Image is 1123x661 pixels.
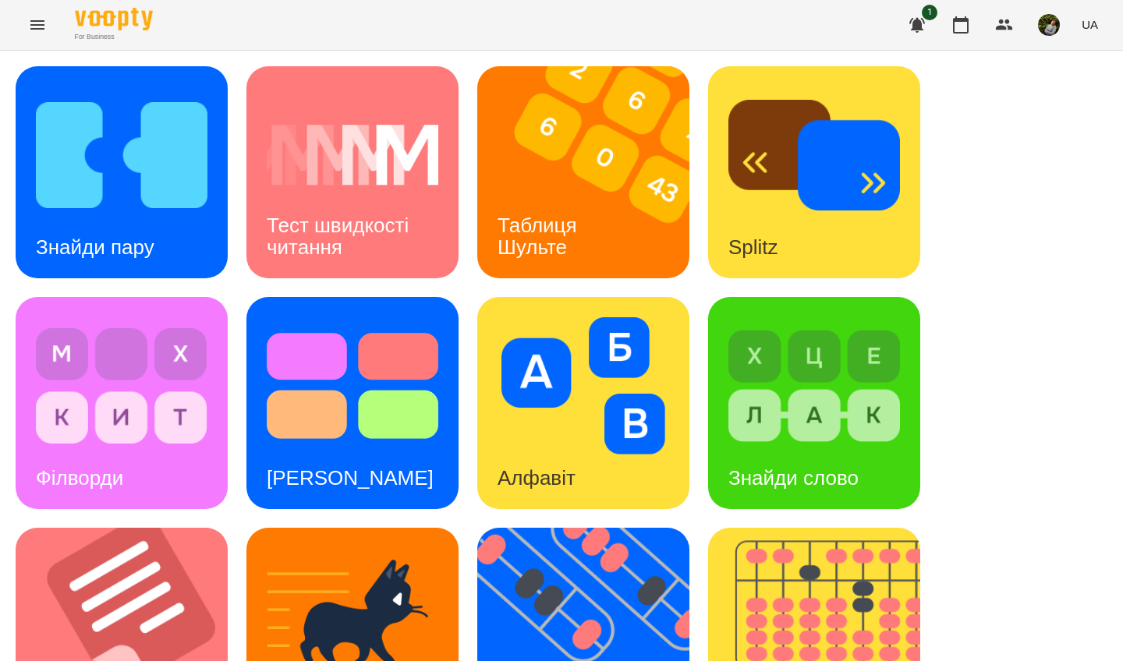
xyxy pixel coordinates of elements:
[922,5,937,20] span: 1
[728,466,859,490] h3: Знайди слово
[498,214,583,258] h3: Таблиця Шульте
[75,8,153,30] img: Voopty Logo
[267,87,438,224] img: Тест швидкості читання
[19,6,56,44] button: Menu
[246,66,459,278] a: Тест швидкості читанняТест швидкості читання
[477,66,709,278] img: Таблиця Шульте
[728,235,778,259] h3: Splitz
[477,297,689,509] a: АлфавітАлфавіт
[1075,10,1104,39] button: UA
[36,466,123,490] h3: Філворди
[728,87,900,224] img: Splitz
[267,214,414,258] h3: Тест швидкості читання
[477,66,689,278] a: Таблиця ШультеТаблиця Шульте
[267,466,434,490] h3: [PERSON_NAME]
[1082,16,1098,33] span: UA
[1038,14,1060,36] img: b75e9dd987c236d6cf194ef640b45b7d.jpg
[36,317,207,454] img: Філворди
[75,32,153,42] span: For Business
[246,297,459,509] a: Тест Струпа[PERSON_NAME]
[498,317,669,454] img: Алфавіт
[36,87,207,224] img: Знайди пару
[708,66,920,278] a: SplitzSplitz
[36,235,154,259] h3: Знайди пару
[267,317,438,454] img: Тест Струпа
[16,66,228,278] a: Знайди паруЗнайди пару
[498,466,576,490] h3: Алфавіт
[16,297,228,509] a: ФілвордиФілворди
[728,317,900,454] img: Знайди слово
[708,297,920,509] a: Знайди словоЗнайди слово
